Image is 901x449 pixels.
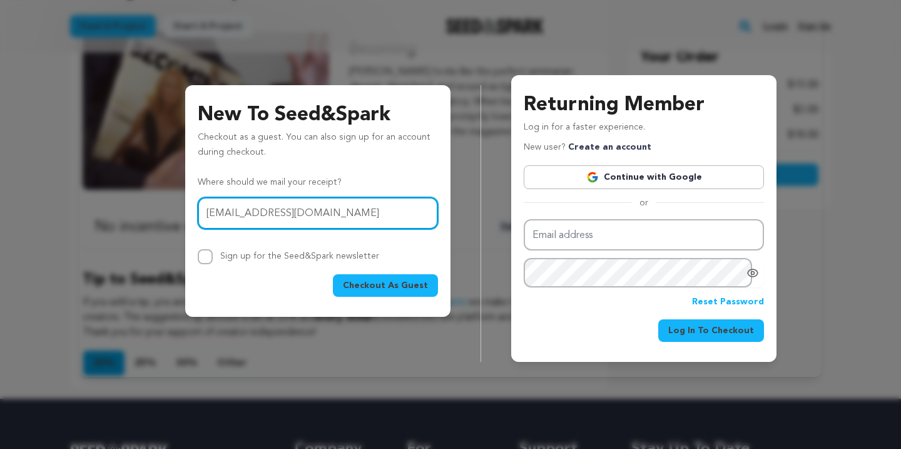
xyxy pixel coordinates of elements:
span: Log In To Checkout [668,324,754,337]
p: New user? [524,140,651,155]
h3: Returning Member [524,90,764,120]
a: Continue with Google [524,165,764,189]
a: Create an account [568,143,651,152]
p: Checkout as a guest. You can also sign up for an account during checkout. [198,130,438,165]
span: Checkout As Guest [343,279,428,292]
label: Sign up for the Seed&Spark newsletter [220,252,379,261]
input: Email address [198,197,438,229]
a: Reset Password [692,295,764,310]
p: Where should we mail your receipt? [198,175,438,190]
input: Email address [524,219,764,251]
h3: New To Seed&Spark [198,100,438,130]
a: Show password as plain text. Warning: this will display your password on the screen. [746,267,759,279]
button: Checkout As Guest [333,274,438,297]
img: Google logo [586,171,599,183]
button: Log In To Checkout [658,319,764,342]
span: or [632,197,656,209]
p: Log in for a faster experience. [524,120,764,140]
